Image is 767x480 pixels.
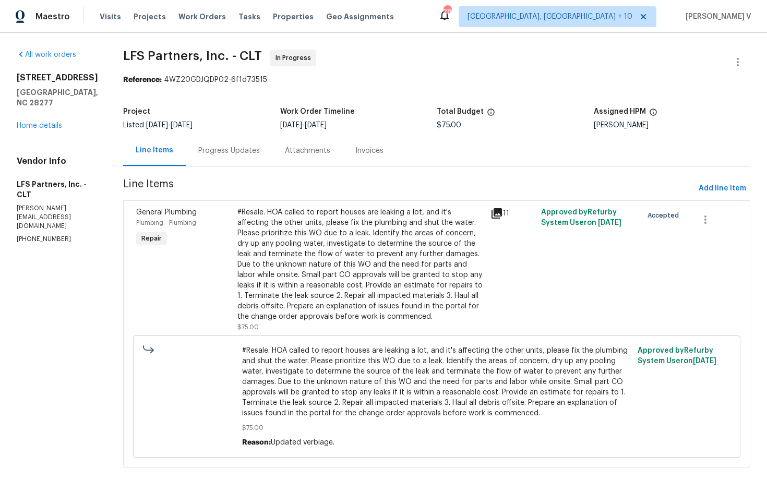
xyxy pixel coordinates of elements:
h5: [GEOGRAPHIC_DATA], NC 28277 [17,87,98,108]
span: $75.00 [237,324,259,330]
span: [DATE] [146,122,168,129]
div: 282 [444,6,451,17]
span: Listed [123,122,193,129]
div: [PERSON_NAME] [594,122,751,129]
div: 11 [490,207,535,220]
h2: [STREET_ADDRESS] [17,73,98,83]
a: All work orders [17,51,76,58]
span: Projects [134,11,166,22]
span: Plumbing - Plumbing [136,220,196,226]
span: Accepted [648,210,683,221]
span: In Progress [275,53,315,63]
span: Properties [273,11,314,22]
div: Invoices [355,146,383,156]
h5: Assigned HPM [594,108,646,115]
span: Updated verbiage. [271,439,334,446]
p: [PHONE_NUMBER] [17,235,98,244]
span: - [146,122,193,129]
span: Geo Assignments [326,11,394,22]
div: 4WZ20GDJQDP02-6f1d73515 [123,75,750,85]
span: $75.00 [437,122,461,129]
h5: Work Order Timeline [280,108,355,115]
span: The hpm assigned to this work order. [649,108,657,122]
span: LFS Partners, Inc. - CLT [123,50,262,62]
span: Maestro [35,11,70,22]
h5: Total Budget [437,108,484,115]
span: Work Orders [178,11,226,22]
span: Repair [137,233,166,244]
span: Approved by Refurby System User on [541,209,621,226]
div: #Resale. HOA called to report houses are leaking a lot, and it's affecting the other units, pleas... [237,207,484,322]
span: - [280,122,327,129]
div: Progress Updates [198,146,260,156]
button: Add line item [694,179,750,198]
div: Line Items [136,145,173,155]
span: #Resale. HOA called to report houses are leaking a lot, and it's affecting the other units, pleas... [242,345,632,418]
span: Reason: [242,439,271,446]
span: General Plumbing [136,209,197,216]
h5: Project [123,108,150,115]
div: Attachments [285,146,330,156]
span: [DATE] [171,122,193,129]
span: Line Items [123,179,694,198]
b: Reference: [123,76,162,83]
span: [DATE] [280,122,302,129]
span: [DATE] [693,357,716,365]
span: [DATE] [598,219,621,226]
a: Home details [17,122,62,129]
span: Tasks [238,13,260,20]
span: $75.00 [242,423,632,433]
p: [PERSON_NAME][EMAIL_ADDRESS][DOMAIN_NAME] [17,204,98,231]
span: [PERSON_NAME] V [681,11,751,22]
h5: LFS Partners, Inc. - CLT [17,179,98,200]
h4: Vendor Info [17,156,98,166]
span: [GEOGRAPHIC_DATA], [GEOGRAPHIC_DATA] + 10 [468,11,632,22]
span: Approved by Refurby System User on [638,347,716,365]
span: [DATE] [305,122,327,129]
span: Visits [100,11,121,22]
span: Add line item [699,182,746,195]
span: The total cost of line items that have been proposed by Opendoor. This sum includes line items th... [487,108,495,122]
